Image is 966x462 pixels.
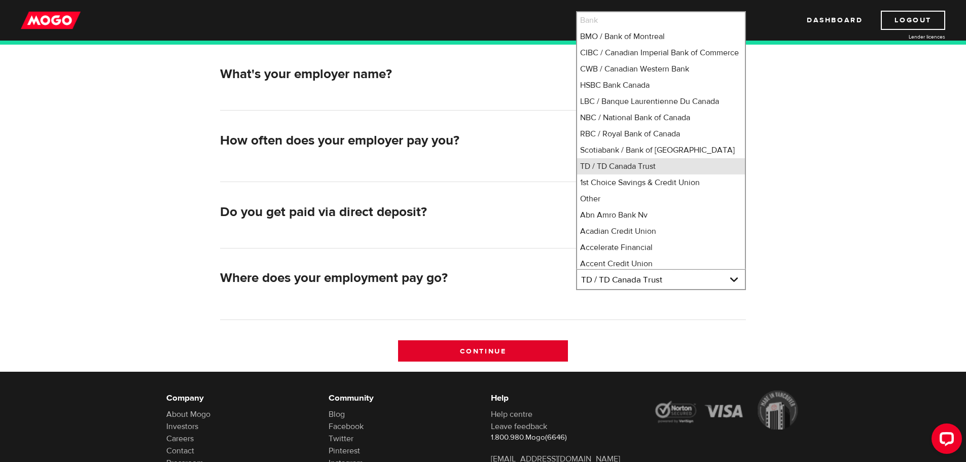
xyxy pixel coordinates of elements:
li: Bank [577,12,745,28]
li: Acadian Credit Union [577,223,745,239]
li: HSBC Bank Canada [577,77,745,93]
li: LBC / Banque Laurentienne Du Canada [577,93,745,110]
li: NBC / National Bank of Canada [577,110,745,126]
a: Careers [166,434,194,444]
a: Dashboard [807,11,863,30]
h6: Community [329,392,476,404]
a: Pinterest [329,446,360,456]
input: Continue [398,340,568,362]
li: Abn Amro Bank Nv [577,207,745,223]
p: 1.800.980.Mogo(6646) [491,433,638,443]
a: About Mogo [166,409,210,419]
h6: Company [166,392,313,404]
a: Leave feedback [491,421,547,432]
h2: Where does your employment pay go? [220,270,568,286]
h2: How often does your employer pay you? [220,133,568,149]
li: CIBC / Canadian Imperial Bank of Commerce [577,45,745,61]
li: CWB / Canadian Western Bank [577,61,745,77]
a: Lender licences [869,33,945,41]
li: RBC / Royal Bank of Canada [577,126,745,142]
li: Accent Credit Union [577,256,745,272]
a: Contact [166,446,194,456]
a: Facebook [329,421,364,432]
a: Investors [166,421,198,432]
a: Blog [329,409,345,419]
li: Scotiabank / Bank of [GEOGRAPHIC_DATA] [577,142,745,158]
img: mogo_logo-11ee424be714fa7cbb0f0f49df9e16ec.png [21,11,81,30]
img: legal-icons-92a2ffecb4d32d839781d1b4e4802d7b.png [653,390,800,430]
h2: Do you get paid via direct deposit? [220,204,568,220]
li: TD / TD Canada Trust [577,158,745,174]
a: Logout [881,11,945,30]
li: BMO / Bank of Montreal [577,28,745,45]
h2: What's your employer name? [220,66,568,82]
li: Other [577,191,745,207]
li: Accelerate Financial [577,239,745,256]
a: Twitter [329,434,353,444]
iframe: LiveChat chat widget [923,419,966,462]
h6: Help [491,392,638,404]
li: 1st Choice Savings & Credit Union [577,174,745,191]
a: Help centre [491,409,532,419]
